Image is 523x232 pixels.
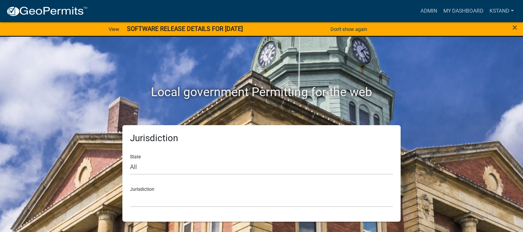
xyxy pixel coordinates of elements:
button: Close [512,23,517,32]
a: kstand [486,4,517,18]
h2: Local government Permitting for the web [50,85,473,99]
a: My Dashboard [440,4,486,18]
span: × [512,22,517,33]
strong: SOFTWARE RELEASE DETAILS FOR [DATE] [127,25,243,32]
a: View [106,23,122,35]
button: Don't show again [327,23,370,35]
a: Admin [417,4,440,18]
h5: Jurisdiction [130,133,393,144]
